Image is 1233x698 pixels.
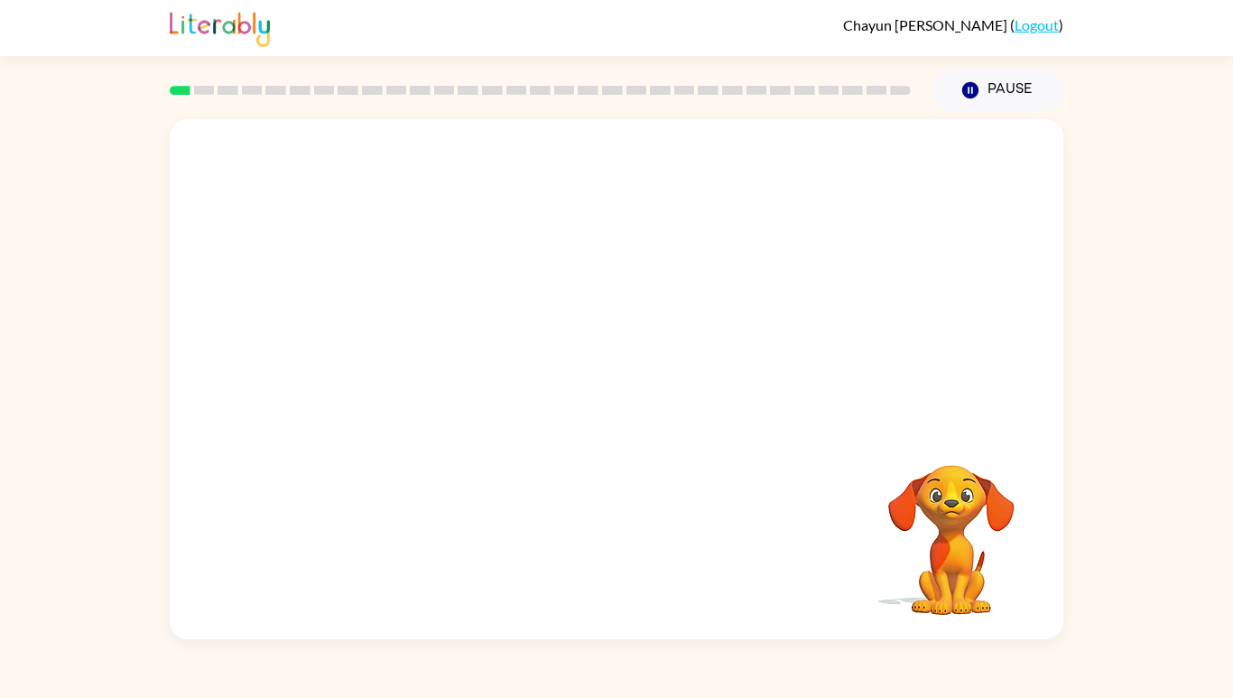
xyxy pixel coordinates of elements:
[843,16,1063,33] div: ( )
[861,437,1042,618] video: Your browser must support playing .mp4 files to use Literably. Please try using another browser.
[932,70,1063,111] button: Pause
[170,7,270,47] img: Literably
[1015,16,1059,33] a: Logout
[843,16,1010,33] span: Chayun [PERSON_NAME]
